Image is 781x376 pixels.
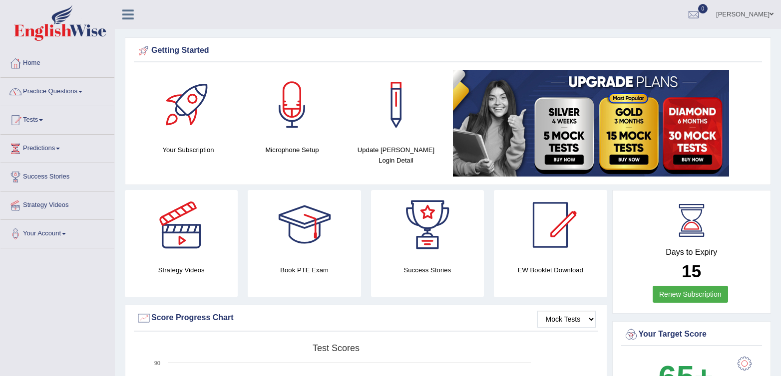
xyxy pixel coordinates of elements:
div: Getting Started [136,43,760,58]
b: 15 [682,261,701,281]
a: Your Account [0,220,114,245]
span: 0 [698,4,708,13]
h4: Update [PERSON_NAME] Login Detail [349,145,443,166]
text: 90 [154,360,160,366]
h4: Book PTE Exam [248,265,361,275]
h4: Your Subscription [141,145,235,155]
img: small5.jpg [453,70,729,177]
h4: Microphone Setup [245,145,339,155]
h4: Success Stories [371,265,484,275]
a: Practice Questions [0,78,114,103]
h4: EW Booklet Download [494,265,607,275]
h4: Days to Expiry [624,248,760,257]
div: Score Progress Chart [136,311,596,326]
a: Renew Subscription [653,286,728,303]
h4: Strategy Videos [125,265,238,275]
a: Success Stories [0,163,114,188]
a: Strategy Videos [0,191,114,216]
a: Home [0,49,114,74]
div: Your Target Score [624,327,760,342]
a: Predictions [0,135,114,160]
a: Tests [0,106,114,131]
tspan: Test scores [313,343,360,353]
